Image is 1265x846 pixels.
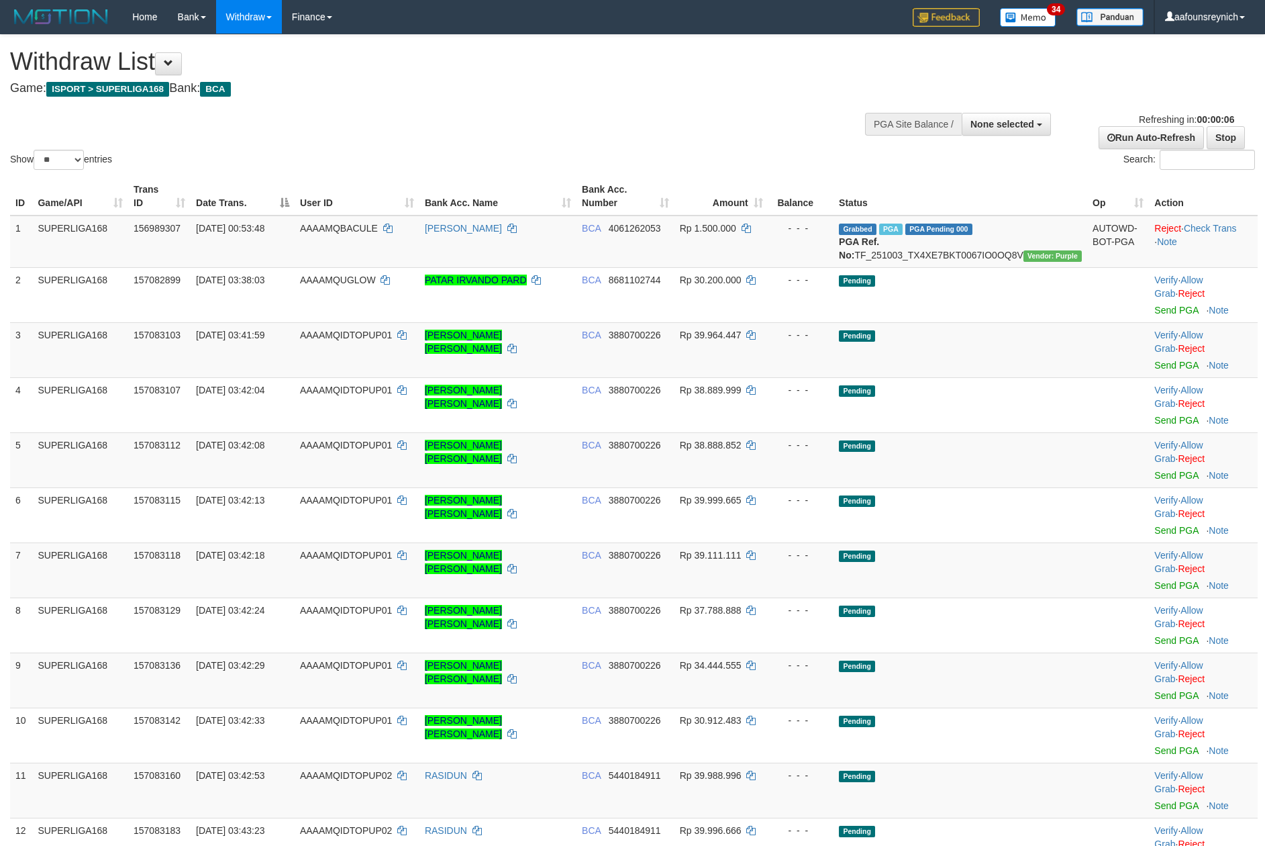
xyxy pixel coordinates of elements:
td: · · [1149,598,1258,653]
a: Reject [1178,673,1205,684]
td: SUPERLIGA168 [32,432,128,487]
div: - - - [774,328,828,342]
span: · [1154,715,1203,739]
span: Pending [839,606,875,617]
a: Note [1209,305,1229,316]
span: · [1154,660,1203,684]
span: 157083103 [134,330,181,340]
a: Note [1209,800,1229,811]
a: Reject [1178,563,1205,574]
span: · [1154,385,1203,409]
span: Pending [839,551,875,562]
a: [PERSON_NAME] [PERSON_NAME] [425,495,502,519]
a: Allow Grab [1154,605,1203,629]
span: · [1154,770,1203,794]
th: ID [10,177,32,216]
button: None selected [962,113,1051,136]
a: PATAR IRVANDO PARD [425,275,527,285]
span: PGA Pending [905,224,972,235]
td: 9 [10,653,32,708]
span: 157082899 [134,275,181,285]
span: [DATE] 03:38:03 [196,275,264,285]
a: Note [1209,470,1229,481]
span: Vendor URL: https://trx4.1velocity.biz [1023,250,1082,262]
a: Send PGA [1154,305,1198,316]
th: Status [833,177,1087,216]
a: Send PGA [1154,360,1198,371]
div: - - - [774,493,828,507]
a: Note [1209,745,1229,756]
a: Reject [1178,618,1205,629]
a: Run Auto-Refresh [1099,126,1204,149]
a: Verify [1154,440,1178,451]
span: AAAAMQIDTOPUP02 [300,770,392,781]
td: 10 [10,708,32,763]
a: Reject [1178,343,1205,354]
a: Verify [1154,275,1178,285]
span: Rp 38.889.999 [680,385,742,395]
span: BCA [582,385,601,395]
img: Button%20Memo.svg [1000,8,1056,27]
td: 3 [10,322,32,377]
a: [PERSON_NAME] [PERSON_NAME] [425,660,502,684]
a: Allow Grab [1154,440,1203,464]
a: [PERSON_NAME] [PERSON_NAME] [425,330,502,354]
span: AAAAMQIDTOPUP01 [300,550,392,561]
img: MOTION_logo.png [10,7,112,27]
div: - - - [774,769,828,782]
span: Rp 39.999.665 [680,495,742,506]
span: Copy 3880700226 to clipboard [609,715,661,726]
h4: Game: Bank: [10,82,830,95]
span: Copy 5440184911 to clipboard [609,825,661,836]
div: - - - [774,222,828,235]
span: Grabbed [839,224,876,235]
td: · · [1149,322,1258,377]
span: BCA [582,770,601,781]
span: Pending [839,826,875,837]
span: Pending [839,716,875,727]
td: 4 [10,377,32,432]
span: Pending [839,661,875,672]
span: Rp 34.444.555 [680,660,742,671]
span: Copy 3880700226 to clipboard [609,495,661,506]
span: Copy 5440184911 to clipboard [609,770,661,781]
td: 6 [10,487,32,543]
span: Copy 4061262053 to clipboard [609,223,661,234]
span: 156989307 [134,223,181,234]
span: 157083129 [134,605,181,616]
td: TF_251003_TX4XE7BKT0067IO0OQ8V [833,216,1087,268]
a: Verify [1154,770,1178,781]
span: [DATE] 03:42:08 [196,440,264,451]
td: · · [1149,653,1258,708]
div: - - - [774,273,828,287]
td: SUPERLIGA168 [32,598,128,653]
span: Rp 39.111.111 [680,550,742,561]
select: Showentries [34,150,84,170]
a: [PERSON_NAME] [PERSON_NAME] [425,605,502,629]
td: 2 [10,267,32,322]
span: [DATE] 03:42:53 [196,770,264,781]
span: Copy 3880700226 to clipboard [609,660,661,671]
img: Feedback.jpg [913,8,980,27]
a: Reject [1178,728,1205,739]
span: [DATE] 03:42:18 [196,550,264,561]
span: Copy 3880700226 to clipboard [609,330,661,340]
span: AAAAMQIDTOPUP01 [300,715,392,726]
span: AAAAMQIDTOPUP01 [300,660,392,671]
td: SUPERLIGA168 [32,487,128,543]
span: Copy 3880700226 to clipboard [609,385,661,395]
div: - - - [774,824,828,837]
span: Rp 39.996.666 [680,825,742,836]
a: [PERSON_NAME] [425,223,502,234]
a: Stop [1207,126,1245,149]
a: Reject [1154,223,1181,234]
th: Game/API: activate to sort column ascending [32,177,128,216]
span: Copy 3880700226 to clipboard [609,605,661,616]
span: BCA [200,82,230,97]
td: SUPERLIGA168 [32,377,128,432]
a: Verify [1154,330,1178,340]
a: Note [1209,580,1229,591]
a: Allow Grab [1154,385,1203,409]
a: Verify [1154,605,1178,616]
span: Pending [839,275,875,287]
